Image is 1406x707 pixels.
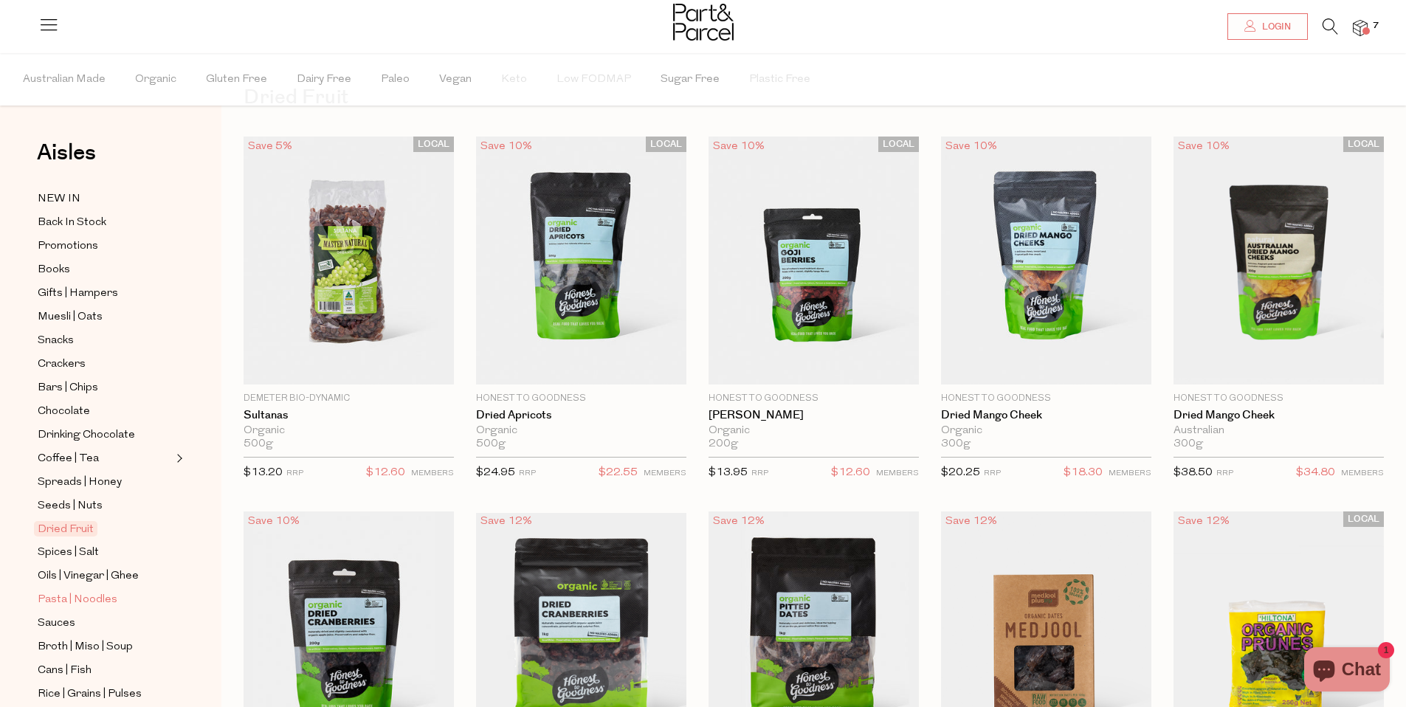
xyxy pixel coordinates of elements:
[831,463,870,483] span: $12.60
[286,469,303,477] small: RRP
[38,379,98,397] span: Bars | Chips
[1353,20,1368,35] a: 7
[599,463,638,483] span: $22.55
[38,261,172,279] a: Books
[244,137,297,156] div: Save 5%
[38,213,172,232] a: Back In Stock
[476,137,537,156] div: Save 10%
[1174,137,1384,384] img: Dried Mango Cheek
[38,284,172,303] a: Gifts | Hampers
[644,469,686,477] small: MEMBERS
[1296,463,1335,483] span: $34.80
[1174,392,1384,405] p: Honest to Goodness
[381,54,410,106] span: Paleo
[38,331,172,350] a: Snacks
[876,469,919,477] small: MEMBERS
[673,4,734,41] img: Part&Parcel
[38,427,135,444] span: Drinking Chocolate
[1343,137,1384,152] span: LOCAL
[38,355,172,373] a: Crackers
[34,521,97,537] span: Dried Fruit
[709,438,738,451] span: 200g
[1174,511,1234,531] div: Save 12%
[37,137,96,169] span: Aisles
[1216,469,1233,477] small: RRP
[38,473,172,492] a: Spreads | Honey
[1064,463,1103,483] span: $18.30
[878,137,919,152] span: LOCAL
[941,511,1002,531] div: Save 12%
[556,54,631,106] span: Low FODMAP
[501,54,527,106] span: Keto
[646,137,686,152] span: LOCAL
[476,438,506,451] span: 500g
[38,402,172,421] a: Chocolate
[941,424,1151,438] div: Organic
[709,424,919,438] div: Organic
[476,409,686,422] a: Dried Apricots
[1109,469,1151,477] small: MEMBERS
[1300,647,1394,695] inbox-online-store-chat: Shopify online store chat
[476,467,515,478] span: $24.95
[1174,409,1384,422] a: Dried Mango Cheek
[709,137,919,384] img: Goji Berries
[941,137,1151,384] img: Dried Mango Cheek
[941,409,1151,422] a: Dried Mango Cheek
[38,332,74,350] span: Snacks
[38,497,172,515] a: Seeds | Nuts
[38,261,70,279] span: Books
[439,54,472,106] span: Vegan
[206,54,267,106] span: Gluten Free
[1227,13,1308,40] a: Login
[37,142,96,179] a: Aisles
[38,238,98,255] span: Promotions
[135,54,176,106] span: Organic
[1258,21,1291,33] span: Login
[1174,137,1234,156] div: Save 10%
[38,543,172,562] a: Spices | Salt
[1174,467,1213,478] span: $38.50
[413,137,454,152] span: LOCAL
[1369,19,1382,32] span: 7
[38,567,172,585] a: Oils | Vinegar | Ghee
[244,438,273,451] span: 500g
[244,467,283,478] span: $13.20
[244,409,454,422] a: Sultanas
[941,438,971,451] span: 300g
[38,590,172,609] a: Pasta | Noodles
[38,450,99,468] span: Coffee | Tea
[38,379,172,397] a: Bars | Chips
[709,137,769,156] div: Save 10%
[38,686,142,703] span: Rice | Grains | Pulses
[476,392,686,405] p: Honest to Goodness
[941,392,1151,405] p: Honest to Goodness
[1343,511,1384,527] span: LOCAL
[244,137,454,384] img: Sultanas
[476,137,686,384] img: Dried Apricots
[38,638,133,656] span: Broth | Miso | Soup
[38,356,86,373] span: Crackers
[984,469,1001,477] small: RRP
[244,511,304,531] div: Save 10%
[709,511,769,531] div: Save 12%
[38,190,172,208] a: NEW IN
[38,638,172,656] a: Broth | Miso | Soup
[38,520,172,538] a: Dried Fruit
[519,469,536,477] small: RRP
[244,424,454,438] div: Organic
[38,474,122,492] span: Spreads | Honey
[38,426,172,444] a: Drinking Chocolate
[38,568,139,585] span: Oils | Vinegar | Ghee
[38,285,118,303] span: Gifts | Hampers
[1174,438,1203,451] span: 300g
[38,661,172,680] a: Cans | Fish
[476,424,686,438] div: Organic
[38,497,103,515] span: Seeds | Nuts
[709,409,919,422] a: [PERSON_NAME]
[941,467,980,478] span: $20.25
[1174,424,1384,438] div: Australian
[38,591,117,609] span: Pasta | Noodles
[297,54,351,106] span: Dairy Free
[751,469,768,477] small: RRP
[38,190,80,208] span: NEW IN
